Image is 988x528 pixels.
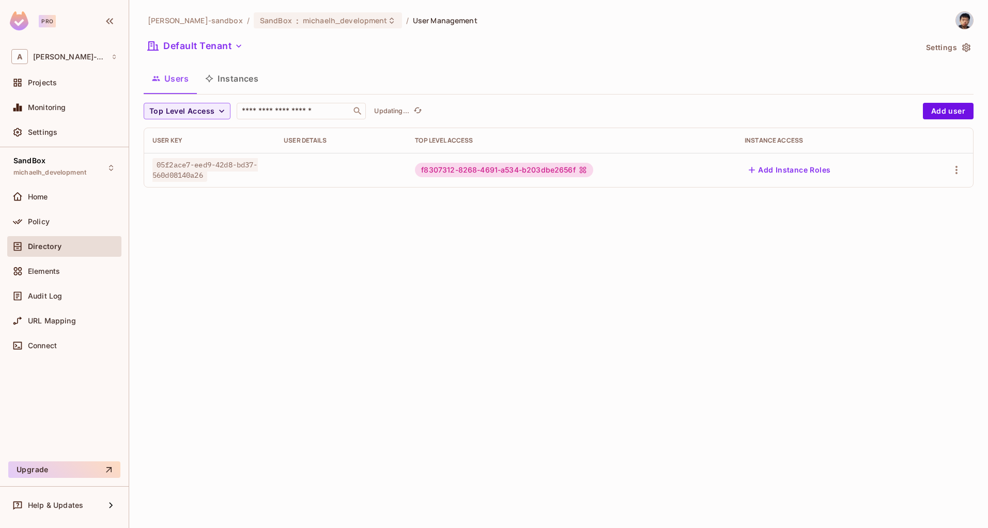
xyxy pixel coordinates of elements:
[28,218,50,226] span: Policy
[13,168,86,177] span: michaelh_development
[33,53,106,61] span: Workspace: alex-trustflight-sandbox
[28,79,57,87] span: Projects
[28,103,66,112] span: Monitoring
[28,242,61,251] span: Directory
[144,66,197,91] button: Users
[28,501,83,509] span: Help & Updates
[409,105,424,117] span: Click to refresh data
[745,162,835,178] button: Add Instance Roles
[922,39,974,56] button: Settings
[148,15,243,25] span: the active workspace
[152,136,267,145] div: User Key
[11,49,28,64] span: A
[296,17,299,25] span: :
[197,66,267,91] button: Instances
[13,157,45,165] span: SandBox
[28,292,62,300] span: Audit Log
[28,267,60,275] span: Elements
[413,106,422,116] span: refresh
[28,128,57,136] span: Settings
[923,103,974,119] button: Add user
[303,15,388,25] span: michaelh_development
[374,107,409,115] p: Updating...
[411,105,424,117] button: refresh
[39,15,56,27] div: Pro
[28,317,76,325] span: URL Mapping
[284,136,398,145] div: User Details
[144,103,230,119] button: Top Level Access
[413,15,477,25] span: User Management
[144,38,247,54] button: Default Tenant
[415,163,593,177] div: f8307312-8268-4691-a534-b203dbe2656f
[247,15,250,25] li: /
[745,136,908,145] div: Instance Access
[28,193,48,201] span: Home
[956,12,973,29] img: Alexander Ip
[260,15,292,25] span: SandBox
[415,136,728,145] div: Top Level Access
[8,461,120,478] button: Upgrade
[28,341,57,350] span: Connect
[10,11,28,30] img: SReyMgAAAABJRU5ErkJggg==
[149,105,214,118] span: Top Level Access
[152,158,258,182] span: 05f2ace7-eed9-42d8-bd37-560d08140a26
[406,15,409,25] li: /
